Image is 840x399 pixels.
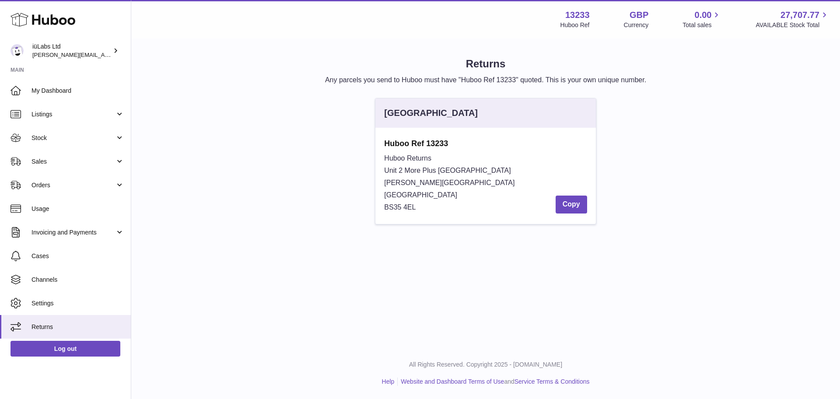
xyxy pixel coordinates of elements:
[31,299,124,308] span: Settings
[384,167,511,174] span: Unit 2 More Plus [GEOGRAPHIC_DATA]
[565,9,590,21] strong: 13233
[514,378,590,385] a: Service Terms & Conditions
[31,134,115,142] span: Stock
[31,228,115,237] span: Invoicing and Payments
[682,21,721,29] span: Total sales
[682,9,721,29] a: 0.00 Total sales
[556,196,587,213] button: Copy
[560,21,590,29] div: Huboo Ref
[31,323,124,331] span: Returns
[10,341,120,357] a: Log out
[695,9,712,21] span: 0.00
[756,21,829,29] span: AVAILABLE Stock Total
[145,57,826,71] h1: Returns
[31,157,115,166] span: Sales
[32,51,175,58] span: [PERSON_NAME][EMAIL_ADDRESS][DOMAIN_NAME]
[384,107,478,119] div: [GEOGRAPHIC_DATA]
[10,44,24,57] img: annunziata@iulabs.co
[145,75,826,85] p: Any parcels you send to Huboo must have "Huboo Ref 13233" quoted. This is your own unique number.
[630,9,648,21] strong: GBP
[398,378,589,386] li: and
[384,179,514,186] span: [PERSON_NAME][GEOGRAPHIC_DATA]
[31,87,124,95] span: My Dashboard
[382,378,395,385] a: Help
[384,203,416,211] span: BS35 4EL
[31,110,115,119] span: Listings
[31,252,124,260] span: Cases
[384,138,587,149] strong: Huboo Ref 13233
[401,378,504,385] a: Website and Dashboard Terms of Use
[32,42,111,59] div: iüLabs Ltd
[780,9,819,21] span: 27,707.77
[138,360,833,369] p: All Rights Reserved. Copyright 2025 - [DOMAIN_NAME]
[31,276,124,284] span: Channels
[756,9,829,29] a: 27,707.77 AVAILABLE Stock Total
[31,181,115,189] span: Orders
[31,205,124,213] span: Usage
[384,191,457,199] span: [GEOGRAPHIC_DATA]
[384,154,431,162] span: Huboo Returns
[624,21,649,29] div: Currency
